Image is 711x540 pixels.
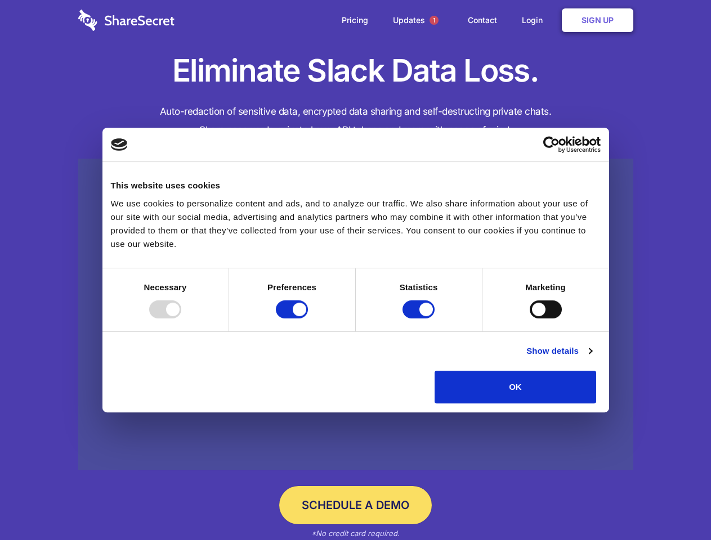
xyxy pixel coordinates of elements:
div: We use cookies to personalize content and ads, and to analyze our traffic. We also share informat... [111,197,601,251]
a: Wistia video thumbnail [78,159,633,471]
em: *No credit card required. [311,529,400,538]
a: Sign Up [562,8,633,32]
a: Login [511,3,560,38]
div: This website uses cookies [111,179,601,192]
h1: Eliminate Slack Data Loss. [78,51,633,91]
a: Usercentrics Cookiebot - opens in a new window [502,136,601,153]
a: Schedule a Demo [279,486,432,524]
a: Show details [526,344,592,358]
strong: Necessary [144,282,187,292]
img: logo [111,138,128,151]
h4: Auto-redaction of sensitive data, encrypted data sharing and self-destructing private chats. Shar... [78,102,633,139]
strong: Statistics [400,282,438,292]
img: logo-wordmark-white-trans-d4663122ce5f474addd5e946df7df03e33cb6a1c49d2221995e7729f52c070b2.svg [78,10,175,31]
a: Pricing [330,3,379,38]
a: Contact [457,3,508,38]
strong: Marketing [525,282,566,292]
strong: Preferences [267,282,316,292]
span: 1 [430,16,439,25]
button: OK [435,371,596,403]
